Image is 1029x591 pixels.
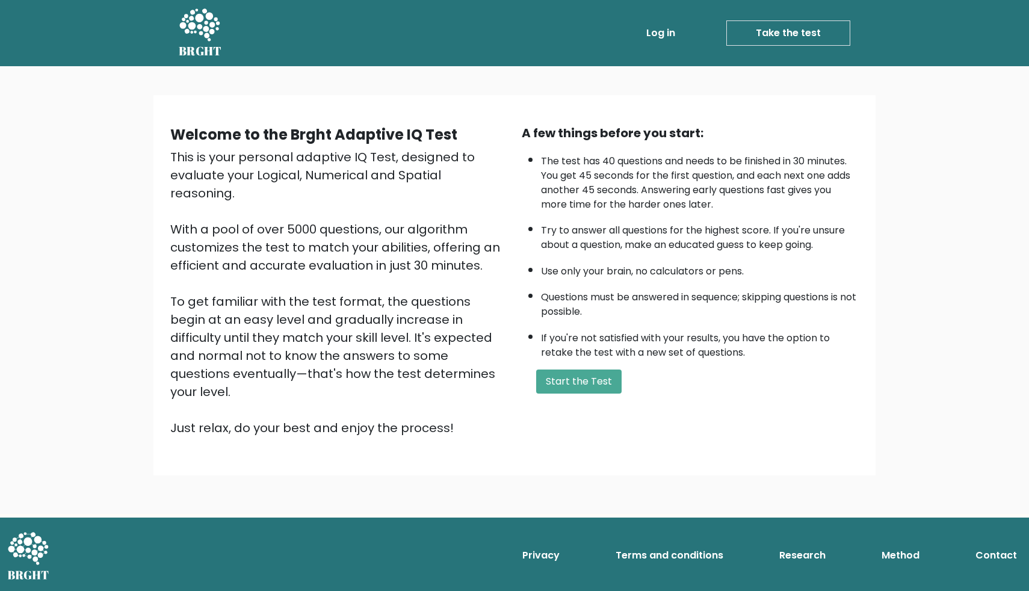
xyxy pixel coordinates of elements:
[536,370,622,394] button: Start the Test
[170,125,457,144] b: Welcome to the Brght Adaptive IQ Test
[170,148,507,437] div: This is your personal adaptive IQ Test, designed to evaluate your Logical, Numerical and Spatial ...
[179,44,222,58] h5: BRGHT
[971,543,1022,568] a: Contact
[518,543,564,568] a: Privacy
[877,543,924,568] a: Method
[541,325,859,360] li: If you're not satisfied with your results, you have the option to retake the test with a new set ...
[726,20,850,46] a: Take the test
[541,284,859,319] li: Questions must be answered in sequence; skipping questions is not possible.
[541,148,859,212] li: The test has 40 questions and needs to be finished in 30 minutes. You get 45 seconds for the firs...
[611,543,728,568] a: Terms and conditions
[179,5,222,61] a: BRGHT
[541,258,859,279] li: Use only your brain, no calculators or pens.
[522,124,859,142] div: A few things before you start:
[641,21,680,45] a: Log in
[541,217,859,252] li: Try to answer all questions for the highest score. If you're unsure about a question, make an edu...
[774,543,830,568] a: Research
